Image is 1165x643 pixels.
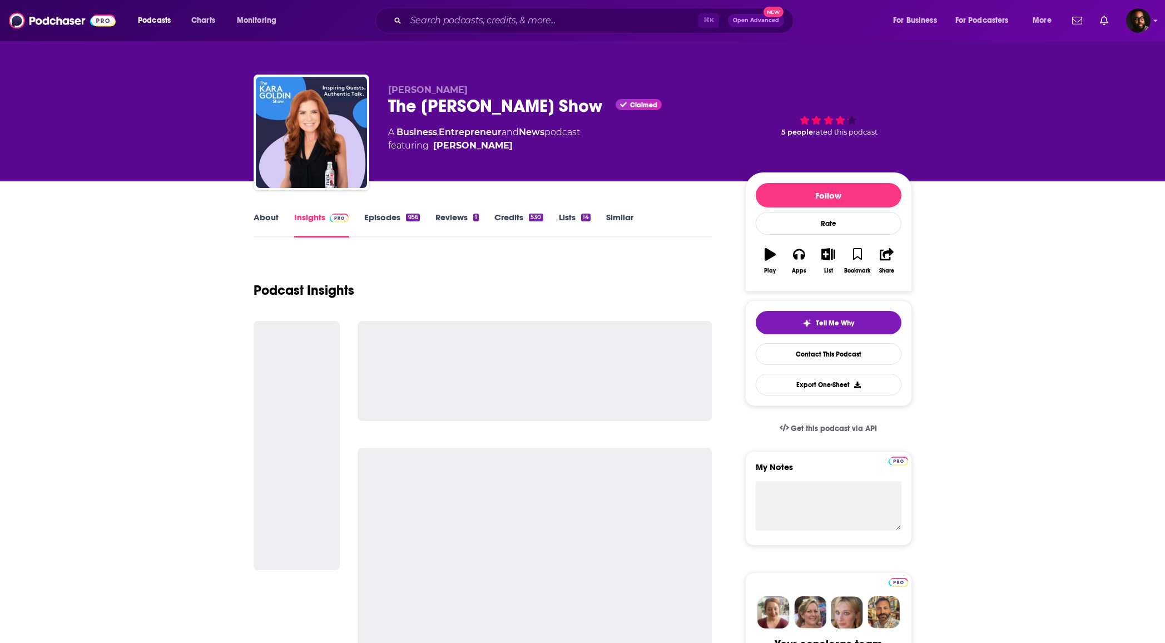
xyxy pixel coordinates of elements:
button: Open AdvancedNew [728,14,784,27]
button: open menu [885,12,951,29]
button: Share [872,241,901,281]
div: 5 peoplerated this podcast [745,85,912,154]
a: Episodes956 [364,212,419,238]
a: Contact This Podcast [756,343,901,365]
button: Play [756,241,785,281]
img: Podchaser Pro [889,457,908,466]
a: InsightsPodchaser Pro [294,212,349,238]
button: open menu [130,12,185,29]
span: New [764,7,784,17]
a: News [519,127,544,137]
a: [PERSON_NAME] [433,139,513,152]
button: open menu [229,12,291,29]
img: The Kara Goldin Show [256,77,367,188]
div: Share [879,268,894,274]
div: Rate [756,212,901,235]
a: Pro website [889,576,908,587]
a: Lists14 [559,212,591,238]
img: Jon Profile [867,596,900,629]
div: 14 [581,214,591,221]
button: tell me why sparkleTell Me Why [756,311,901,334]
a: Similar [606,212,633,238]
label: My Notes [756,462,901,481]
div: Apps [792,268,806,274]
img: Podchaser Pro [889,578,908,587]
span: For Business [893,13,937,28]
span: rated this podcast [813,128,878,136]
a: Entrepreneur [439,127,502,137]
div: Play [764,268,776,274]
h1: Podcast Insights [254,282,354,299]
div: List [824,268,833,274]
img: tell me why sparkle [802,319,811,328]
a: Business [396,127,437,137]
span: Open Advanced [733,18,779,23]
span: Tell Me Why [816,319,854,328]
a: Get this podcast via API [771,415,886,442]
a: Reviews1 [435,212,479,238]
img: User Profile [1126,8,1151,33]
img: Podchaser - Follow, Share and Rate Podcasts [9,10,116,31]
span: Podcasts [138,13,171,28]
button: Bookmark [843,241,872,281]
span: For Podcasters [955,13,1009,28]
button: List [814,241,842,281]
div: Bookmark [844,268,870,274]
img: Barbara Profile [794,596,826,629]
a: Credits530 [494,212,543,238]
span: More [1033,13,1052,28]
span: Charts [191,13,215,28]
div: 530 [529,214,543,221]
span: Claimed [630,102,657,108]
button: Show profile menu [1126,8,1151,33]
span: 5 people [781,128,813,136]
img: Sydney Profile [757,596,790,629]
button: Export One-Sheet [756,374,901,395]
button: Apps [785,241,814,281]
a: Pro website [889,455,908,466]
div: 956 [406,214,419,221]
span: Logged in as ShawnAnthony [1126,8,1151,33]
span: ⌘ K [698,13,719,28]
a: Show notifications dropdown [1095,11,1113,30]
div: Search podcasts, credits, & more... [386,8,804,33]
div: 1 [473,214,479,221]
a: About [254,212,279,238]
span: , [437,127,439,137]
a: Charts [184,12,222,29]
input: Search podcasts, credits, & more... [406,12,698,29]
img: Podchaser Pro [330,214,349,222]
a: Show notifications dropdown [1068,11,1087,30]
span: featuring [388,139,580,152]
img: Jules Profile [831,596,863,629]
button: open menu [1025,12,1065,29]
button: Follow [756,183,901,207]
span: and [502,127,519,137]
span: [PERSON_NAME] [388,85,468,95]
div: A podcast [388,126,580,152]
span: Get this podcast via API [791,424,877,433]
button: open menu [948,12,1025,29]
span: Monitoring [237,13,276,28]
